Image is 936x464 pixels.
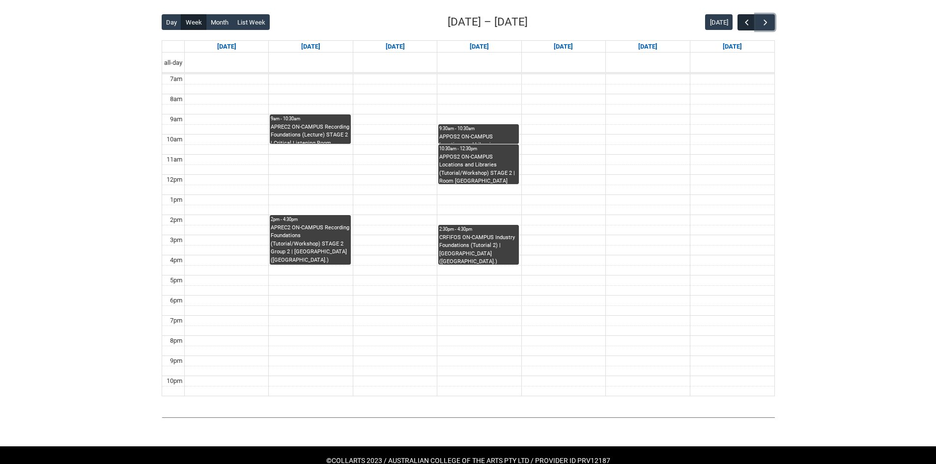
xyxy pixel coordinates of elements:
div: 9am [168,114,184,124]
div: 1pm [168,195,184,205]
h2: [DATE] – [DATE] [448,14,528,30]
button: Next Week [756,14,774,30]
div: 4pm [168,255,184,265]
div: 7pm [168,316,184,326]
div: 5pm [168,275,184,285]
div: 9pm [168,356,184,366]
div: 9am - 10:30am [271,115,349,122]
div: 2pm - 4:30pm [271,216,349,223]
a: Go to November 6, 2025 [552,41,575,53]
div: 10:30am - 12:30pm [439,145,518,152]
div: 8am [168,94,184,104]
a: Go to November 3, 2025 [299,41,322,53]
div: 8pm [168,336,184,346]
div: 2pm [168,215,184,225]
button: List Week [232,14,270,30]
button: Previous Week [737,14,756,30]
button: Month [206,14,233,30]
button: Week [181,14,206,30]
a: Go to November 4, 2025 [384,41,407,53]
a: Go to November 8, 2025 [721,41,744,53]
div: 10am [165,135,184,144]
span: all-day [162,58,184,68]
div: 7am [168,74,184,84]
div: APPOS2 ON-CAMPUS Locations and Libraries (Lecture) STAGE 2 | [GEOGRAPHIC_DATA] ([GEOGRAPHIC_DATA]... [439,133,518,144]
div: 12pm [165,175,184,185]
div: 2:30pm - 4:30pm [439,226,518,233]
div: 10pm [165,376,184,386]
div: APREC2 ON-CAMPUS Recording Foundations (Tutorial/Workshop) STAGE 2 Group 2 | [GEOGRAPHIC_DATA] ([... [271,224,349,265]
div: APREC2 ON-CAMPUS Recording Foundations (Lecture) STAGE 2 | Critical Listening Room ([GEOGRAPHIC_D... [271,123,349,144]
button: Day [162,14,182,30]
a: Go to November 5, 2025 [468,41,491,53]
img: REDU_GREY_LINE [162,412,775,422]
div: 9:30am - 10:30am [439,125,518,132]
a: Go to November 7, 2025 [636,41,659,53]
div: CRFIFOS ON-CAMPUS Industry Foundations (Tutorial 2) | [GEOGRAPHIC_DATA] ([GEOGRAPHIC_DATA].) (cap... [439,234,518,265]
button: [DATE] [705,14,733,30]
div: 11am [165,155,184,164]
div: APPOS2 ON-CAMPUS Locations and Libraries (Tutorial/Workshop) STAGE 2 | Room [GEOGRAPHIC_DATA] ([G... [439,153,518,184]
a: Go to November 2, 2025 [215,41,238,53]
div: 3pm [168,235,184,245]
div: 6pm [168,296,184,305]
